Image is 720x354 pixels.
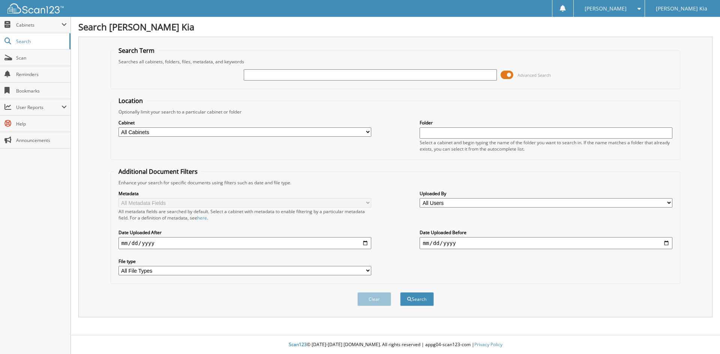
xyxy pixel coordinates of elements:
[16,137,67,143] span: Announcements
[420,139,672,152] div: Select a cabinet and begin typing the name of the folder you want to search in. If the name match...
[115,109,676,115] div: Optionally limit your search to a particular cabinet or folder
[16,38,66,45] span: Search
[115,179,676,186] div: Enhance your search for specific documents using filters such as date and file type.
[16,88,67,94] span: Bookmarks
[420,229,672,236] label: Date Uploaded Before
[115,58,676,65] div: Searches all cabinets, folders, files, metadata, and keywords
[115,97,147,105] legend: Location
[16,121,67,127] span: Help
[474,341,502,348] a: Privacy Policy
[118,229,371,236] label: Date Uploaded After
[585,6,627,11] span: [PERSON_NAME]
[420,190,672,197] label: Uploaded By
[115,167,201,176] legend: Additional Document Filters
[118,258,371,264] label: File type
[78,21,712,33] h1: Search [PERSON_NAME] Kia
[118,190,371,197] label: Metadata
[16,22,61,28] span: Cabinets
[16,104,61,111] span: User Reports
[115,46,158,55] legend: Search Term
[289,341,307,348] span: Scan123
[118,119,371,126] label: Cabinet
[7,3,64,13] img: scan123-logo-white.svg
[420,119,672,126] label: Folder
[16,55,67,61] span: Scan
[118,237,371,249] input: start
[420,237,672,249] input: end
[656,6,707,11] span: [PERSON_NAME] Kia
[118,208,371,221] div: All metadata fields are searched by default. Select a cabinet with metadata to enable filtering b...
[357,292,391,306] button: Clear
[400,292,434,306] button: Search
[16,71,67,78] span: Reminders
[197,215,207,221] a: here
[517,72,551,78] span: Advanced Search
[71,336,720,354] div: © [DATE]-[DATE] [DOMAIN_NAME]. All rights reserved | appg04-scan123-com |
